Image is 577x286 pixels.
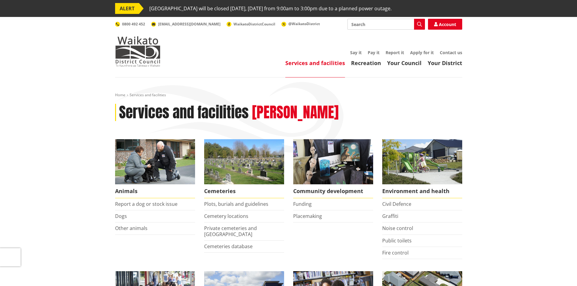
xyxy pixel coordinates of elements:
img: Animal Control [115,139,195,184]
a: Plots, burials and guidelines [204,201,268,207]
nav: breadcrumb [115,93,462,98]
a: Pay it [368,50,380,55]
span: 0800 492 452 [122,21,145,27]
a: Recreation [351,59,381,67]
span: Cemeteries [204,184,284,198]
a: New housing in Pokeno Environment and health [382,139,462,198]
a: Contact us [440,50,462,55]
a: Funding [293,201,312,207]
span: Community development [293,184,373,198]
a: Report it [386,50,404,55]
input: Search input [347,19,425,30]
a: 0800 492 452 [115,21,145,27]
a: Graffiti [382,213,398,219]
a: Matariki Travelling Suitcase Art Exhibition Community development [293,139,373,198]
a: WaikatoDistrictCouncil [227,21,275,27]
a: [EMAIL_ADDRESS][DOMAIN_NAME] [151,21,221,27]
a: Your Council [387,59,422,67]
a: Placemaking [293,213,322,219]
a: Apply for it [410,50,434,55]
a: Cemetery locations [204,213,248,219]
a: Public toilets [382,237,412,244]
a: Civil Defence [382,201,411,207]
span: [EMAIL_ADDRESS][DOMAIN_NAME] [158,21,221,27]
img: Waikato District Council - Te Kaunihera aa Takiwaa o Waikato [115,36,161,67]
span: [GEOGRAPHIC_DATA] will be closed [DATE], [DATE] from 9:00am to 3:00pm due to a planned power outage. [149,3,392,14]
a: Home [115,92,125,97]
span: Animals [115,184,195,198]
span: ALERT [115,3,139,14]
span: Services and facilities [130,92,166,97]
img: New housing in Pokeno [382,139,462,184]
span: @WaikatoDistrict [288,21,320,26]
a: Your District [428,59,462,67]
h1: Services and facilities [119,104,249,121]
a: Account [428,19,462,30]
h2: [PERSON_NAME] [252,104,339,121]
a: Private cemeteries and [GEOGRAPHIC_DATA] [204,225,257,237]
a: Say it [350,50,362,55]
a: Services and facilities [285,59,345,67]
a: @WaikatoDistrict [281,21,320,26]
a: Waikato District Council Animal Control team Animals [115,139,195,198]
a: Dogs [115,213,127,219]
img: Matariki Travelling Suitcase Art Exhibition [293,139,373,184]
a: Report a dog or stock issue [115,201,177,207]
img: Huntly Cemetery [204,139,284,184]
span: Environment and health [382,184,462,198]
span: WaikatoDistrictCouncil [234,21,275,27]
a: Huntly Cemetery Cemeteries [204,139,284,198]
a: Fire control [382,249,409,256]
a: Noise control [382,225,413,232]
a: Cemeteries database [204,243,253,250]
a: Other animals [115,225,148,232]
